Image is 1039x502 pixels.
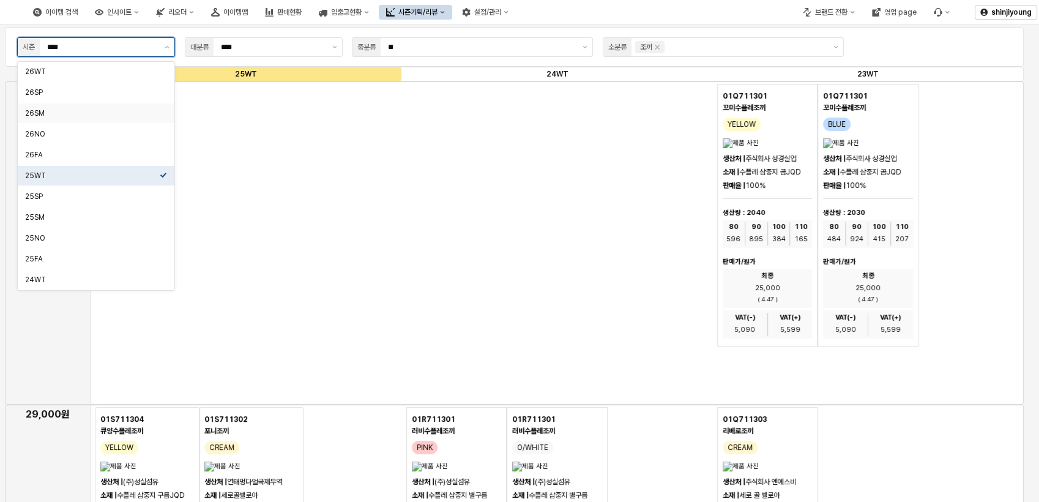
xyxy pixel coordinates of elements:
div: 설정/관리 [474,8,501,17]
div: 판매현황 [277,8,302,17]
div: 시즌 [23,41,35,53]
div: 26NO [25,129,160,139]
div: 리오더 [149,5,201,20]
div: 영업 page [865,5,924,20]
div: 26SP [25,88,160,97]
div: 소분류 [608,41,627,53]
div: 26SM [25,108,160,118]
div: 설정/관리 [455,5,516,20]
div: 입출고현황 [331,8,362,17]
div: 26WT [25,67,160,77]
button: 제안 사항 표시 [160,38,174,56]
h5: 25,000원 [10,85,85,97]
div: 시즌기획/리뷰 [398,8,438,17]
div: Select an option [18,61,174,291]
div: 버그 제보 및 기능 개선 요청 [926,5,957,20]
strong: 23WT [857,70,879,78]
div: 25WT [25,171,160,181]
div: 25SP [25,192,160,201]
div: 브랜드 전환 [815,8,847,17]
div: 영업 page [884,8,917,17]
h5: 29,000원 [10,408,85,421]
div: 조끼 [640,41,652,53]
div: 브랜드 전환 [795,5,862,20]
strong: 24WT [546,70,568,78]
div: 아이템 검색 [45,8,78,17]
div: 시즌기획/리뷰 [379,5,452,20]
div: 판매현황 [258,5,309,20]
div: 아이템맵 [204,5,255,20]
div: Remove 조끼 [655,45,660,50]
p: shinjiyoung [991,7,1032,17]
strong: 25WT [235,70,257,78]
div: 24WT [25,275,160,285]
div: 대분류 [190,41,209,53]
div: 인사이트 [107,8,132,17]
button: 제안 사항 표시 [578,38,592,56]
div: 25SM [25,212,160,222]
button: 제안 사항 표시 [829,38,843,56]
div: 인사이트 [88,5,146,20]
div: 25NO [25,233,160,243]
div: 25FA [25,254,160,264]
button: 제안 사항 표시 [327,38,342,56]
div: 아이템맵 [223,8,248,17]
div: 26FA [25,150,160,160]
div: 리오더 [168,8,187,17]
div: 아이템 검색 [26,5,85,20]
div: 입출고현황 [311,5,376,20]
div: 중분류 [357,41,376,53]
